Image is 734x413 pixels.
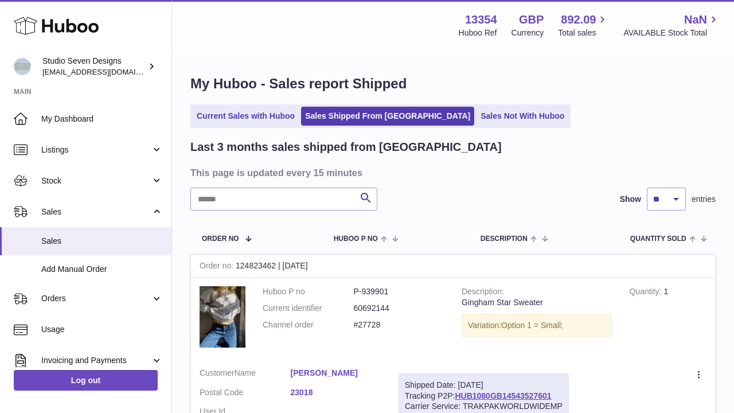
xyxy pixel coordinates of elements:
[623,28,720,38] span: AVAILABLE Stock Total
[263,286,354,297] dt: Huboo P no
[200,261,236,273] strong: Order no
[519,12,544,28] strong: GBP
[190,166,713,179] h3: This page is updated every 15 minutes
[191,255,715,278] div: 124823462 | [DATE]
[14,58,31,75] img: contact.studiosevendesigns@gmail.com
[14,370,158,391] a: Log out
[465,12,497,28] strong: 13354
[200,368,235,377] span: Customer
[623,12,720,38] a: NaN AVAILABLE Stock Total
[41,324,163,335] span: Usage
[684,12,707,28] span: NaN
[202,235,239,243] span: Order No
[462,314,612,337] div: Variation:
[193,107,299,126] a: Current Sales with Huboo
[512,28,544,38] div: Currency
[354,320,445,330] dd: #27728
[692,194,716,205] span: entries
[41,355,151,366] span: Invoicing and Payments
[334,235,378,243] span: Huboo P no
[629,287,663,299] strong: Quantity
[561,12,596,28] span: 892.09
[558,12,609,38] a: 892.09 Total sales
[459,28,497,38] div: Huboo Ref
[620,194,641,205] label: Show
[558,28,609,38] span: Total sales
[42,67,169,76] span: [EMAIL_ADDRESS][DOMAIN_NAME]
[200,368,291,381] dt: Name
[301,107,474,126] a: Sales Shipped From [GEOGRAPHIC_DATA]
[354,286,445,297] dd: P-939901
[481,235,528,243] span: Description
[620,278,715,359] td: 1
[291,387,382,398] a: 23018
[41,236,163,247] span: Sales
[41,145,151,155] span: Listings
[455,391,551,400] a: HUB1080GB14543527601
[41,264,163,275] span: Add Manual Order
[41,176,151,186] span: Stock
[462,297,612,308] div: Gingham Star Sweater
[462,287,504,299] strong: Description
[501,321,563,330] span: Option 1 = Small;
[42,56,146,77] div: Studio Seven Designs
[190,75,716,93] h1: My Huboo - Sales report Shipped
[41,293,151,304] span: Orders
[354,303,445,314] dd: 60692144
[477,107,568,126] a: Sales Not With Huboo
[200,286,245,348] img: 7839DEDC-29C1-41D6-9988-EF02878BCF3A.heic
[41,206,151,217] span: Sales
[405,401,563,412] div: Carrier Service: TRAKPAKWORLDWIDEMP
[41,114,163,124] span: My Dashboard
[291,368,382,379] a: [PERSON_NAME]
[190,139,502,155] h2: Last 3 months sales shipped from [GEOGRAPHIC_DATA]
[263,320,354,330] dt: Channel order
[263,303,354,314] dt: Current identifier
[405,380,563,391] div: Shipped Date: [DATE]
[630,235,686,243] span: Quantity Sold
[200,387,291,401] dt: Postal Code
